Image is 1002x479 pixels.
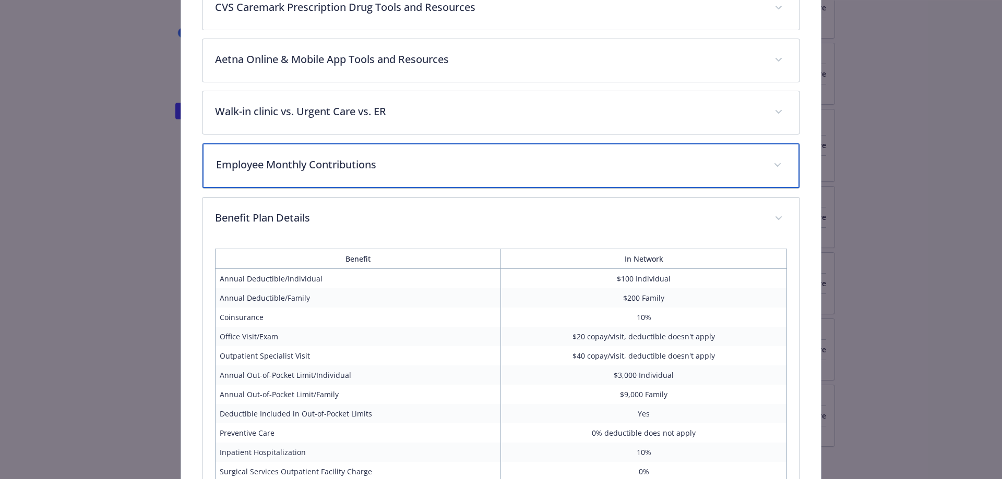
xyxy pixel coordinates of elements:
td: Annual Deductible/Family [215,288,501,308]
td: Outpatient Specialist Visit [215,346,501,365]
td: Annual Out-of-Pocket Limit/Family [215,385,501,404]
td: $200 Family [501,288,787,308]
td: $3,000 Individual [501,365,787,385]
p: Employee Monthly Contributions [216,157,761,173]
div: Walk-in clinic vs. Urgent Care vs. ER [202,91,800,134]
td: Office Visit/Exam [215,327,501,346]
td: $20 copay/visit, deductible doesn't apply [501,327,787,346]
td: Deductible Included in Out-of-Pocket Limits [215,404,501,423]
td: 0% deductible does not apply [501,423,787,443]
td: Annual Deductible/Individual [215,268,501,288]
td: Preventive Care [215,423,501,443]
td: $40 copay/visit, deductible doesn't apply [501,346,787,365]
div: Employee Monthly Contributions [202,143,800,188]
div: Benefit Plan Details [202,198,800,240]
th: Benefit [215,249,501,268]
td: Yes [501,404,787,423]
p: Aetna Online & Mobile App Tools and Resources [215,52,762,67]
div: Aetna Online & Mobile App Tools and Resources [202,39,800,82]
td: 10% [501,443,787,462]
td: Coinsurance [215,308,501,327]
td: $9,000 Family [501,385,787,404]
td: Inpatient Hospitalization [215,443,501,462]
td: 10% [501,308,787,327]
td: Annual Out-of-Pocket Limit/Individual [215,365,501,385]
td: $100 Individual [501,268,787,288]
p: Walk-in clinic vs. Urgent Care vs. ER [215,104,762,119]
p: Benefit Plan Details [215,210,762,226]
th: In Network [501,249,787,268]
